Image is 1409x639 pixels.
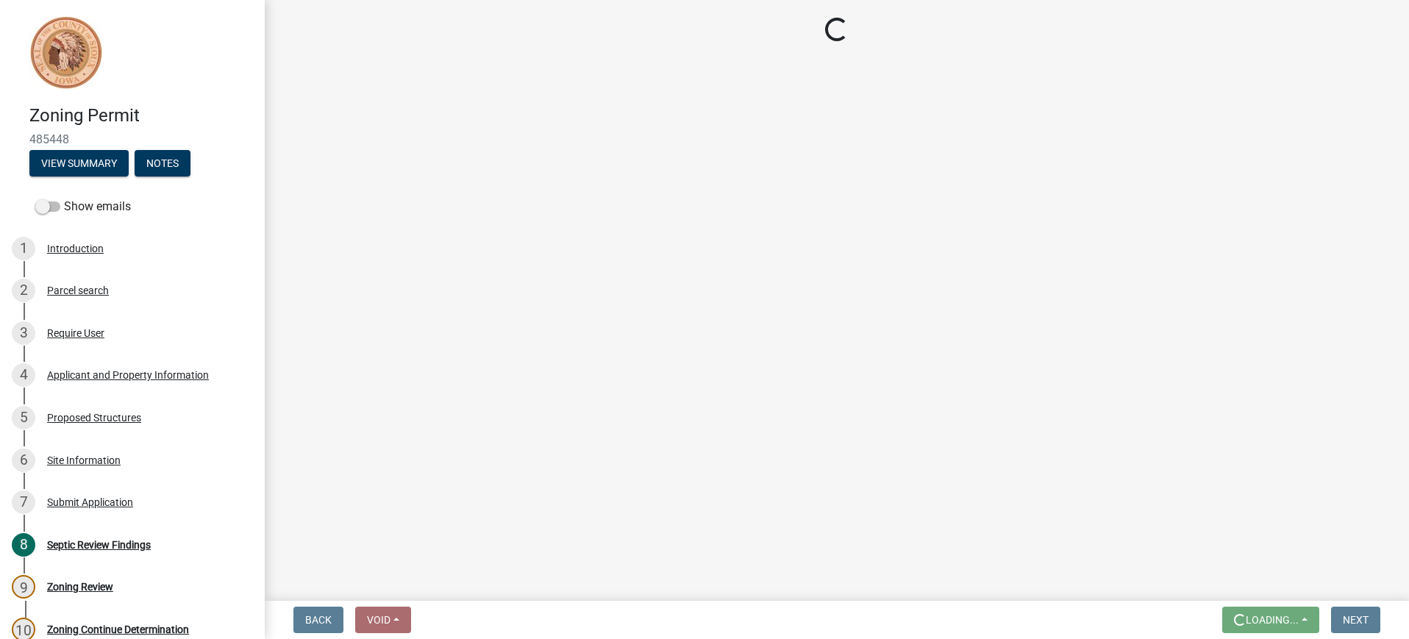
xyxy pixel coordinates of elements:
[29,150,129,176] button: View Summary
[1246,614,1299,626] span: Loading...
[47,455,121,465] div: Site Information
[293,607,343,633] button: Back
[1331,607,1380,633] button: Next
[355,607,411,633] button: Void
[47,582,113,592] div: Zoning Review
[47,370,209,380] div: Applicant and Property Information
[29,105,253,126] h4: Zoning Permit
[35,198,131,215] label: Show emails
[12,406,35,429] div: 5
[12,279,35,302] div: 2
[12,363,35,387] div: 4
[12,490,35,514] div: 7
[47,540,151,550] div: Septic Review Findings
[47,624,189,635] div: Zoning Continue Determination
[29,15,103,90] img: Sioux County, Iowa
[135,150,190,176] button: Notes
[12,237,35,260] div: 1
[29,158,129,170] wm-modal-confirm: Summary
[12,533,35,557] div: 8
[47,413,141,423] div: Proposed Structures
[135,158,190,170] wm-modal-confirm: Notes
[1343,614,1369,626] span: Next
[1222,607,1319,633] button: Loading...
[29,132,235,146] span: 485448
[12,321,35,345] div: 3
[367,614,390,626] span: Void
[47,285,109,296] div: Parcel search
[305,614,332,626] span: Back
[12,449,35,472] div: 6
[47,497,133,507] div: Submit Application
[47,243,104,254] div: Introduction
[12,575,35,599] div: 9
[47,328,104,338] div: Require User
